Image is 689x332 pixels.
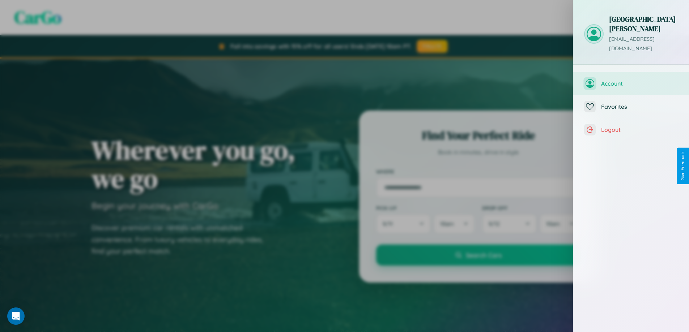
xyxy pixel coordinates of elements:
p: [EMAIL_ADDRESS][DOMAIN_NAME] [609,35,678,53]
button: Favorites [573,95,689,118]
div: Give Feedback [680,151,685,181]
h3: [GEOGRAPHIC_DATA] [PERSON_NAME] [609,14,678,33]
div: Open Intercom Messenger [7,307,25,325]
button: Account [573,72,689,95]
span: Logout [601,126,678,133]
button: Logout [573,118,689,141]
span: Favorites [601,103,678,110]
span: Account [601,80,678,87]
